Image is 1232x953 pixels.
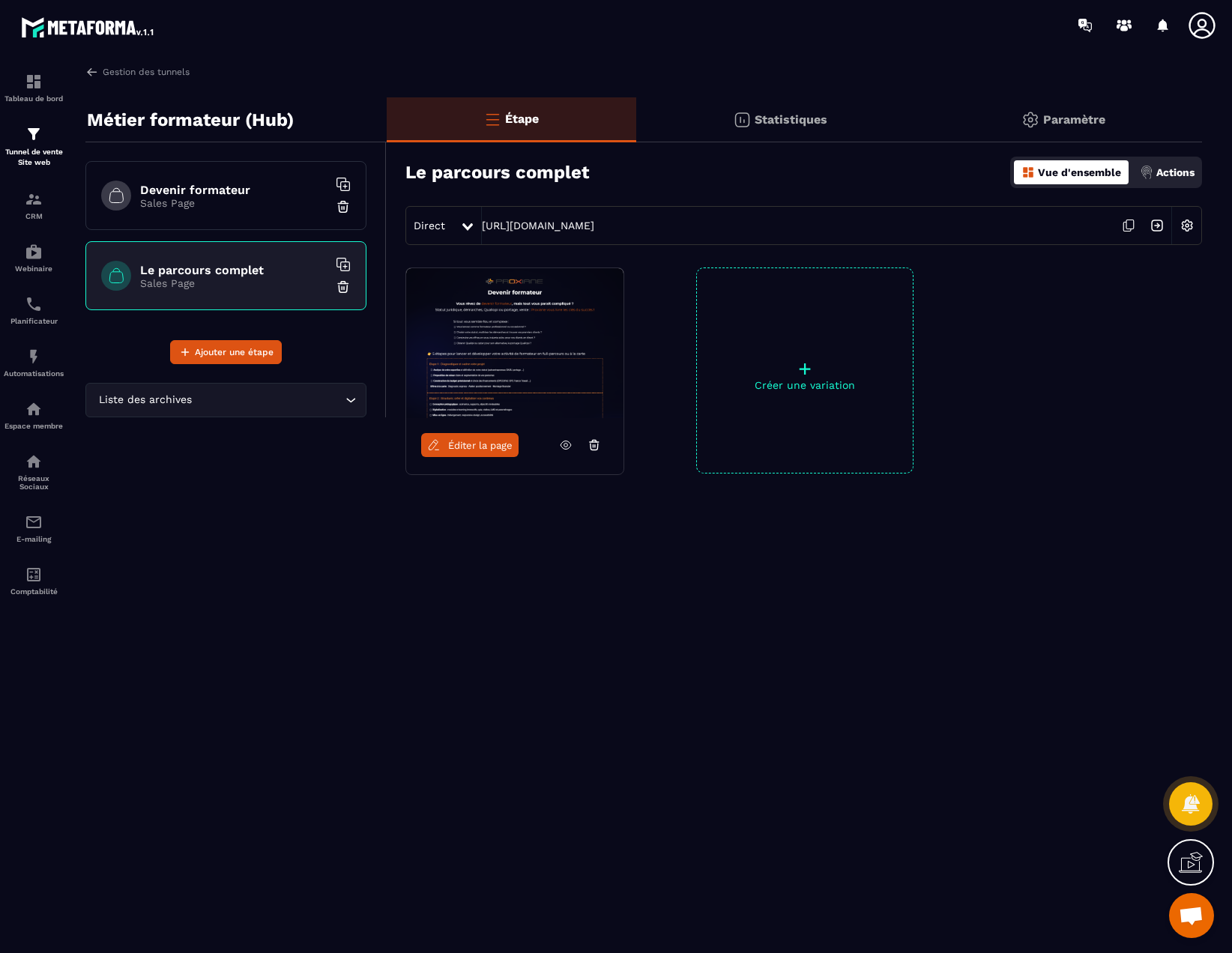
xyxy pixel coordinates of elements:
img: automations [25,400,43,418]
p: Sales Page [140,197,327,209]
p: Webinaire [4,264,64,273]
p: Planificateur [4,317,64,325]
img: stats.20deebd0.svg [733,111,751,129]
img: accountant [25,566,43,584]
img: formation [25,190,43,208]
span: Direct [414,220,445,232]
img: trash [336,199,351,214]
p: Vue d'ensemble [1038,166,1121,178]
a: [URL][DOMAIN_NAME] [482,220,594,232]
img: setting-gr.5f69749f.svg [1021,111,1039,129]
span: Liste des archives [95,392,195,408]
a: automationsautomationsWebinaire [4,232,64,284]
img: formation [25,73,43,91]
p: Créer une variation [697,379,913,391]
div: Mở cuộc trò chuyện [1169,893,1214,938]
a: Gestion des tunnels [85,65,190,79]
p: Métier formateur (Hub) [87,105,294,135]
img: image [406,268,623,418]
img: scheduler [25,295,43,313]
p: E-mailing [4,535,64,543]
img: dashboard-orange.40269519.svg [1021,166,1035,179]
a: automationsautomationsAutomatisations [4,336,64,389]
a: Éditer la page [421,433,519,457]
img: bars-o.4a397970.svg [483,110,501,128]
p: Statistiques [755,112,827,127]
a: automationsautomationsEspace membre [4,389,64,441]
p: Espace membre [4,422,64,430]
img: automations [25,348,43,366]
p: + [697,358,913,379]
img: automations [25,243,43,261]
div: Search for option [85,383,366,417]
img: setting-w.858f3a88.svg [1173,211,1201,240]
p: Tableau de bord [4,94,64,103]
p: Tunnel de vente Site web [4,147,64,168]
img: trash [336,279,351,294]
p: CRM [4,212,64,220]
img: email [25,513,43,531]
img: logo [21,13,156,40]
p: Réseaux Sociaux [4,474,64,491]
h6: Le parcours complet [140,263,327,277]
p: Paramètre [1043,112,1105,127]
a: formationformationCRM [4,179,64,232]
p: Automatisations [4,369,64,378]
input: Search for option [195,392,342,408]
p: Étape [505,112,539,126]
h3: Le parcours complet [405,162,589,183]
img: arrow-next.bcc2205e.svg [1143,211,1171,240]
p: Sales Page [140,277,327,289]
span: Ajouter une étape [195,345,274,360]
p: Comptabilité [4,587,64,596]
a: accountantaccountantComptabilité [4,554,64,607]
button: Ajouter une étape [170,340,282,364]
img: actions.d6e523a2.png [1140,166,1153,179]
span: Éditer la page [448,440,513,451]
a: formationformationTunnel de vente Site web [4,114,64,179]
img: social-network [25,453,43,471]
a: emailemailE-mailing [4,502,64,554]
img: formation [25,125,43,143]
img: arrow [85,65,99,79]
a: social-networksocial-networkRéseaux Sociaux [4,441,64,502]
h6: Devenir formateur [140,183,327,197]
p: Actions [1156,166,1195,178]
a: schedulerschedulerPlanificateur [4,284,64,336]
a: formationformationTableau de bord [4,61,64,114]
